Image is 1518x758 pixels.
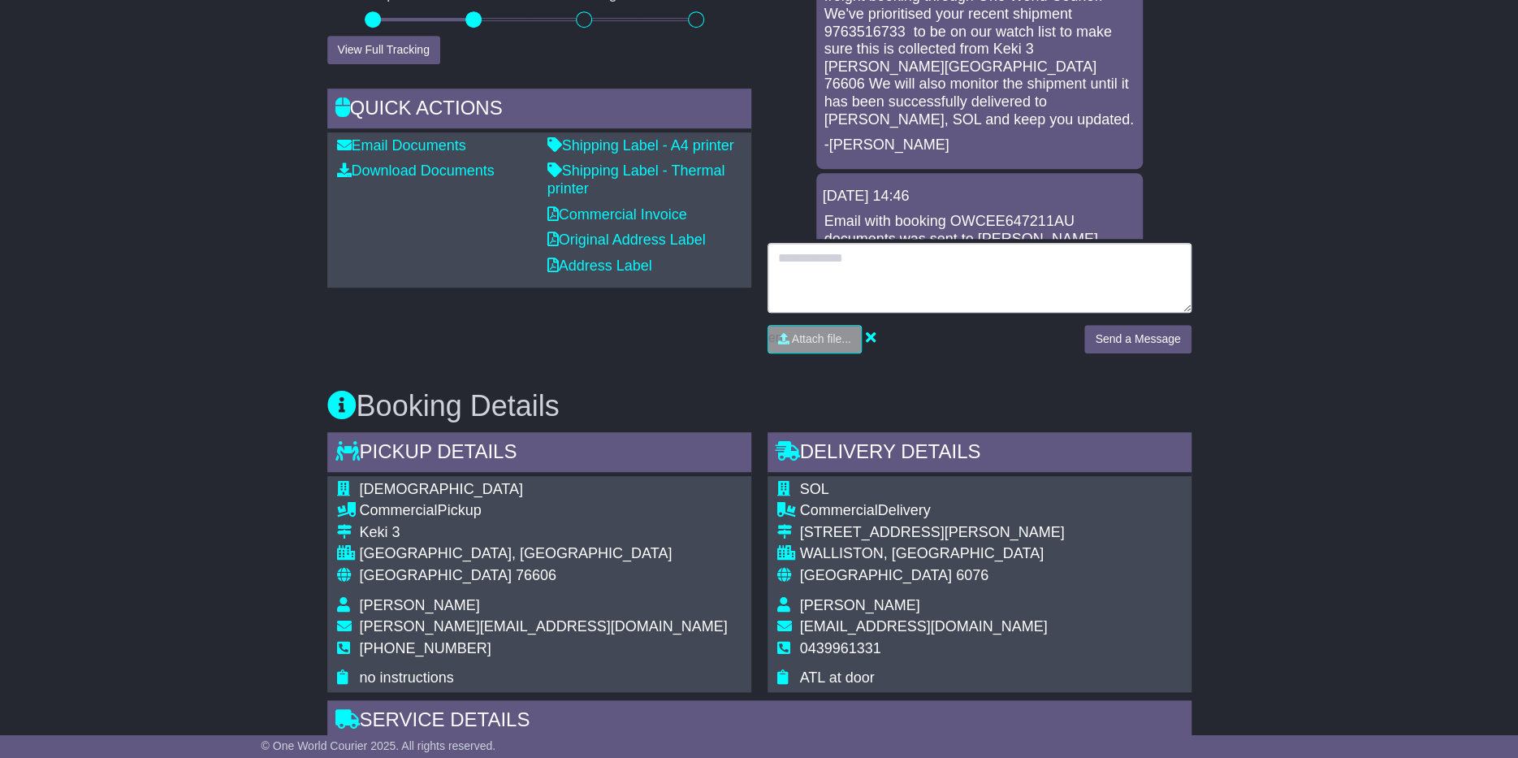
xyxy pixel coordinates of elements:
span: [PERSON_NAME][EMAIL_ADDRESS][DOMAIN_NAME] [360,618,728,635]
div: Delivery [800,502,1065,520]
div: WALLISTON, [GEOGRAPHIC_DATA] [800,545,1065,563]
a: Shipping Label - Thermal printer [547,162,725,197]
span: Commercial [800,502,878,518]
span: 6076 [956,567,988,583]
div: Pickup [360,502,728,520]
p: -[PERSON_NAME] [824,136,1135,154]
button: Send a Message [1084,325,1191,353]
a: Commercial Invoice [547,206,687,223]
div: Delivery Details [768,432,1191,476]
p: Email with booking OWCEE647211AU documents was sent to [PERSON_NAME][EMAIL_ADDRESS][DOMAIN_NAME]. [824,213,1135,266]
button: View Full Tracking [327,36,440,64]
div: Pickup Details [327,432,751,476]
span: [GEOGRAPHIC_DATA] [800,567,952,583]
div: Quick Actions [327,89,751,132]
div: Service Details [327,700,1191,744]
div: Keki 3 [360,524,728,542]
a: Download Documents [337,162,495,179]
span: 76606 [516,567,556,583]
span: [EMAIL_ADDRESS][DOMAIN_NAME] [800,618,1048,635]
div: [GEOGRAPHIC_DATA], [GEOGRAPHIC_DATA] [360,545,728,563]
a: Address Label [547,258,652,274]
span: Commercial [360,502,438,518]
span: [PERSON_NAME] [360,597,480,613]
span: SOL [800,481,829,497]
span: [DEMOGRAPHIC_DATA] [360,481,523,497]
div: [DATE] 14:46 [823,188,1136,206]
div: [STREET_ADDRESS][PERSON_NAME] [800,524,1065,542]
span: [PHONE_NUMBER] [360,640,491,656]
h3: Booking Details [327,390,1191,422]
span: 0439961331 [800,640,881,656]
a: Original Address Label [547,232,706,248]
span: ATL at door [800,669,875,686]
span: [PERSON_NAME] [800,597,920,613]
a: Shipping Label - A4 printer [547,137,734,154]
span: no instructions [360,669,454,686]
span: © One World Courier 2025. All rights reserved. [262,739,496,752]
span: [GEOGRAPHIC_DATA] [360,567,512,583]
a: Email Documents [337,137,466,154]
